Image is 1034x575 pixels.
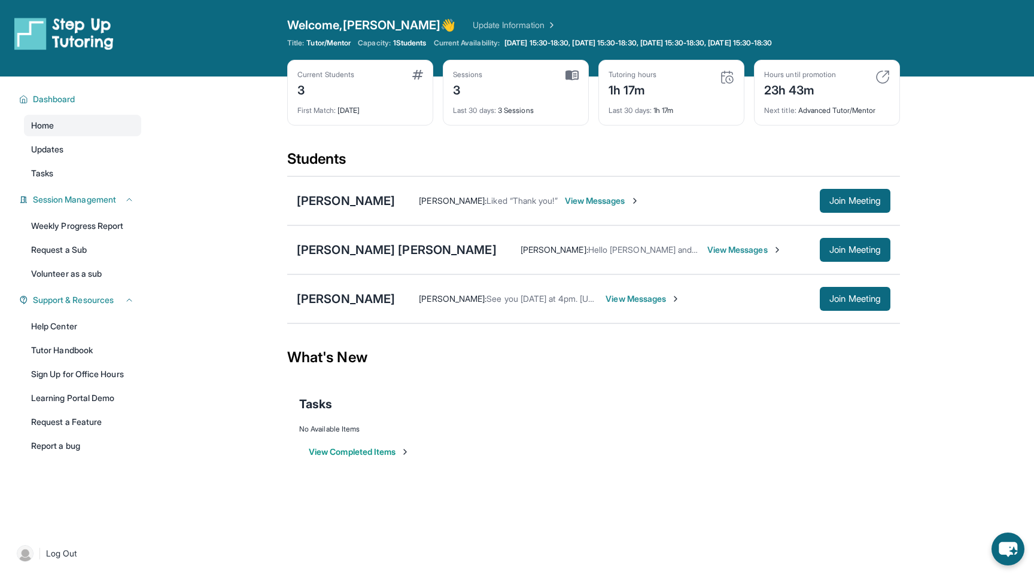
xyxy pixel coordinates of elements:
div: [PERSON_NAME] [297,290,395,307]
button: Support & Resources [28,294,134,306]
a: Tasks [24,163,141,184]
div: Sessions [453,70,483,79]
div: 3 [297,79,354,99]
span: Next title : [764,106,796,115]
div: Advanced Tutor/Mentor [764,99,890,115]
span: Current Availability: [434,38,500,48]
span: Welcome, [PERSON_NAME] 👋 [287,17,456,33]
span: Last 30 days : [609,106,652,115]
span: | [38,546,41,561]
span: Last 30 days : [453,106,496,115]
a: Updates [24,139,141,160]
button: Join Meeting [820,189,890,213]
span: View Messages [606,293,680,305]
img: card [720,70,734,84]
button: View Completed Items [309,446,410,458]
a: Weekly Progress Report [24,215,141,237]
a: Home [24,115,141,136]
span: Session Management [33,194,116,206]
span: Support & Resources [33,294,114,306]
img: Chevron-Right [773,245,782,255]
button: Session Management [28,194,134,206]
span: Join Meeting [829,246,881,253]
span: 1 Students [393,38,427,48]
span: Tasks [299,396,332,412]
div: 1h 17m [609,79,656,99]
button: Join Meeting [820,238,890,262]
div: Current Students [297,70,354,79]
button: chat-button [992,533,1024,565]
img: Chevron-Right [630,196,640,206]
span: [PERSON_NAME] : [419,195,486,206]
span: [PERSON_NAME] : [521,244,588,255]
div: Students [287,149,900,176]
a: Tutor Handbook [24,340,141,361]
img: card [565,70,579,81]
span: [DATE] 15:30-18:30, [DATE] 15:30-18:30, [DATE] 15:30-18:30, [DATE] 15:30-18:30 [504,38,772,48]
div: [PERSON_NAME] [PERSON_NAME] [297,241,497,258]
span: Home [31,120,54,131]
a: Help Center [24,316,141,337]
span: Log Out [46,548,77,559]
img: card [412,70,423,79]
button: Dashboard [28,93,134,105]
span: Join Meeting [829,295,881,302]
div: 1h 17m [609,99,734,115]
img: card [875,70,890,84]
span: [PERSON_NAME] : [419,293,486,304]
a: |Log Out [12,540,141,567]
div: What's New [287,331,900,384]
a: [DATE] 15:30-18:30, [DATE] 15:30-18:30, [DATE] 15:30-18:30, [DATE] 15:30-18:30 [502,38,774,48]
button: Join Meeting [820,287,890,311]
div: Tutoring hours [609,70,656,79]
span: Capacity: [358,38,391,48]
img: user-img [17,545,34,562]
span: See you [DATE] at 4pm. [URL][DOMAIN_NAME] [486,293,666,304]
span: First Match : [297,106,336,115]
div: [DATE] [297,99,423,115]
span: Title: [287,38,304,48]
div: 3 Sessions [453,99,579,115]
a: Learning Portal Demo [24,387,141,409]
a: Request a Sub [24,239,141,261]
a: Report a bug [24,435,141,457]
span: Tasks [31,167,53,179]
div: 3 [453,79,483,99]
span: Liked “Thank you!” [486,195,557,206]
span: Tutor/Mentor [306,38,351,48]
img: Chevron Right [545,19,556,31]
div: No Available Items [299,424,888,434]
a: Sign Up for Office Hours [24,363,141,385]
span: Dashboard [33,93,75,105]
span: Join Meeting [829,197,881,204]
span: View Messages [707,244,782,256]
a: Request a Feature [24,411,141,433]
a: Update Information [473,19,556,31]
div: 23h 43m [764,79,836,99]
img: logo [14,17,114,50]
span: View Messages [565,195,640,207]
div: Hours until promotion [764,70,836,79]
a: Volunteer as a sub [24,263,141,285]
div: [PERSON_NAME] [297,192,395,209]
span: Updates [31,143,64,155]
img: Chevron-Right [671,294,680,304]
